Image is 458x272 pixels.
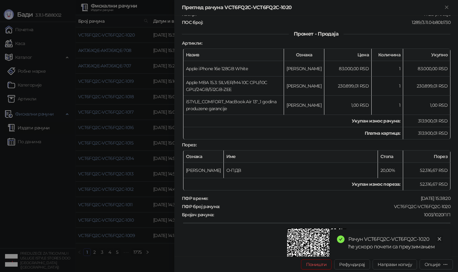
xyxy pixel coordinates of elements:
[182,40,202,46] strong: Артикли :
[420,259,453,269] button: Опције
[324,49,372,61] th: Цена
[403,61,450,76] td: 83.000,00 RSD
[209,195,451,201] div: [DATE] 15:38:20
[403,96,450,115] td: 1,00 RSD
[183,163,224,178] td: [PERSON_NAME]
[182,20,203,25] strong: ПОС број :
[378,150,403,163] th: Стопа
[289,31,344,37] span: Промет - Продаја
[403,127,450,139] td: 313.900,01 RSD
[352,181,400,187] strong: Укупан износ пореза:
[378,262,412,267] span: Направи копију
[284,61,324,76] td: [PERSON_NAME]
[334,259,370,269] button: Рефундирај
[182,195,208,201] strong: ПФР време :
[182,204,220,209] strong: ПФР број рачуна :
[337,235,345,243] span: check-circle
[183,61,284,76] td: Apple iPhone 16e 128GB White
[301,259,332,269] button: Поништи
[425,262,440,267] div: Опције
[403,115,450,127] td: 313.900,01 RSD
[183,76,284,96] td: Apple MBA 15.3: SILVER/M4 10C CPU/10C GPU/24GB/512GB-ZEE
[348,235,443,251] div: Рачун VCT6FQ2C-VCT6FQ2C-1020 ће ускоро почети са преузимањем
[183,150,224,163] th: Ознака
[183,96,284,115] td: iSTYLE_COMFORT_MacBook Air 13"_1 godina produzene garancije
[183,49,284,61] th: Назив
[324,76,372,96] td: 230.899,01 RSD
[443,4,450,11] button: Close
[224,163,378,178] td: О-ПДВ
[378,163,403,178] td: 20,00%
[284,76,324,96] td: [PERSON_NAME]
[403,163,450,178] td: 52.316,67 RSD
[372,76,403,96] td: 1
[284,96,324,115] td: [PERSON_NAME]
[372,96,403,115] td: 1
[403,76,450,96] td: 230.899,01 RSD
[403,49,450,61] th: Укупно
[324,96,372,115] td: 1,00 RSD
[373,259,417,269] button: Направи копију
[437,237,442,241] span: close
[182,4,443,11] div: Преглед рачуна VCT6FQ2C-VCT6FQ2C-1020
[372,61,403,76] td: 1
[365,130,400,136] strong: Платна картица :
[182,212,214,218] strong: Бројач рачуна :
[220,204,451,209] div: VCT6FQ2C-VCT6FQ2C-1020
[436,235,443,242] a: Close
[372,49,403,61] th: Количина
[403,178,450,190] td: 52.316,67 RSD
[324,61,372,76] td: 83.000,00 RSD
[352,118,400,124] strong: Укупан износ рачуна :
[182,142,196,148] strong: Порез :
[214,212,451,218] div: 1003/1020ПП
[203,20,451,25] div: 1289/3.11.0-b80b730
[284,49,324,61] th: Ознака
[403,150,450,163] th: Порез
[224,150,378,163] th: Име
